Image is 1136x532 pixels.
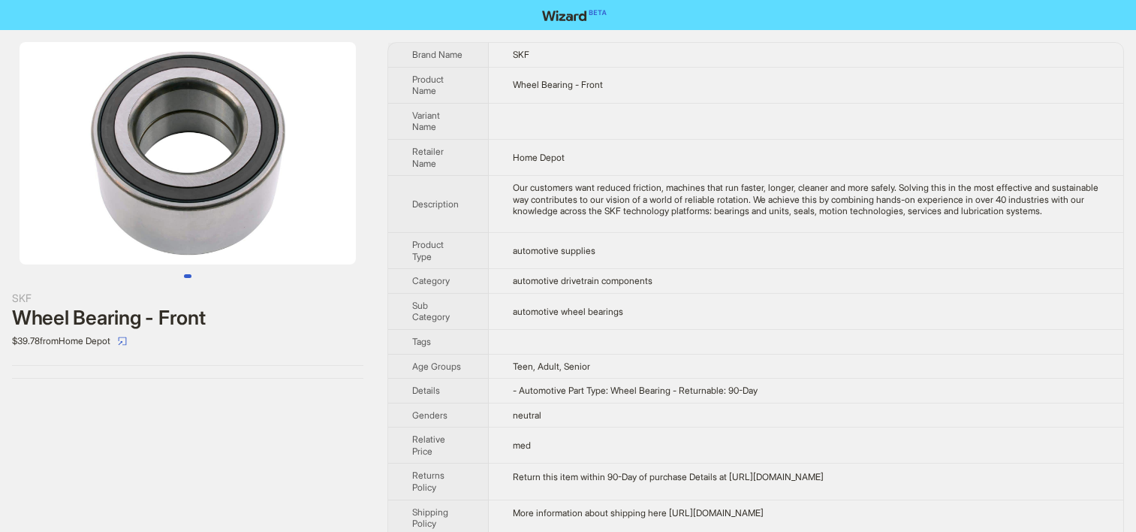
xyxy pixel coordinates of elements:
div: Our customers want reduced friction, machines that run faster, longer, cleaner and more safely. S... [513,182,1099,217]
span: neutral [513,410,541,421]
span: Variant Name [412,110,440,133]
span: Returns Policy [412,470,444,493]
span: select [118,337,127,346]
span: Retailer Name [412,146,444,169]
span: Category [412,275,450,286]
button: Go to slide 1 [184,274,191,278]
span: Age Groups [412,361,461,372]
span: automotive wheel bearings [513,306,623,317]
span: Shipping Policy [412,506,448,530]
span: - Automotive Part Type: Wheel Bearing - Returnable: 90-Day [513,385,758,396]
span: automotive supplies [513,245,595,256]
span: Tags [412,336,431,347]
span: Teen, Adult, Senior [513,361,590,372]
div: More information about shipping here https://www.homedepot.com/c/About_Your_Online_Order [513,507,1099,519]
span: Description [412,198,459,210]
span: Genders [412,410,447,421]
span: Sub Category [412,300,450,323]
span: SKF [513,49,529,60]
span: Product Type [412,239,444,262]
span: automotive drivetrain components [513,275,652,286]
span: Product Name [412,74,444,97]
span: med [513,440,531,451]
span: Wheel Bearing - Front [513,79,603,90]
span: Brand Name [412,49,463,60]
span: Relative Price [412,434,445,457]
div: Wheel Bearing - Front [12,307,363,329]
div: SKF [12,290,363,307]
div: Return this item within 90-Day of purchase Details at https://www.homedepot.com/c/Return_Policy [513,471,1099,483]
img: Wheel Bearing - Front image 1 [20,42,356,264]
div: $39.78 from Home Depot [12,329,363,353]
span: Home Depot [513,152,565,163]
span: Details [412,385,440,396]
